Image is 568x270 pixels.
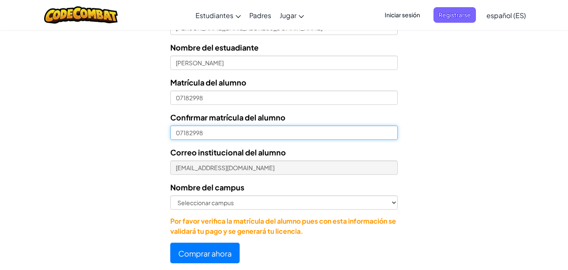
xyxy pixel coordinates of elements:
[439,11,471,19] font: Registrarse
[44,6,118,24] img: Logotipo de CodeCombat
[170,43,259,52] font: Nombre del estuadiante
[170,147,286,157] font: Correo institucional del alumno
[275,4,308,27] a: Jugar
[380,7,425,23] button: Iniciar sesión
[170,243,240,263] button: Comprar ahora
[249,11,271,20] font: Padres
[178,249,232,258] font: Comprar ahora
[433,7,476,23] button: Registrarse
[191,4,245,27] a: Estudiantes
[280,11,296,20] font: Jugar
[482,4,530,27] a: español (ES)
[170,182,244,192] font: Nombre del campus
[195,11,233,20] font: Estudiantes
[170,112,285,122] font: Confirmar matrícula del alumno
[170,217,396,235] font: Por favor verifica la matrícula del alumno pues con esta información se validará tu pago y se gen...
[245,4,275,27] a: Padres
[486,11,526,20] font: español (ES)
[170,78,246,87] font: Matrícula del alumno
[385,11,420,19] font: Iniciar sesión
